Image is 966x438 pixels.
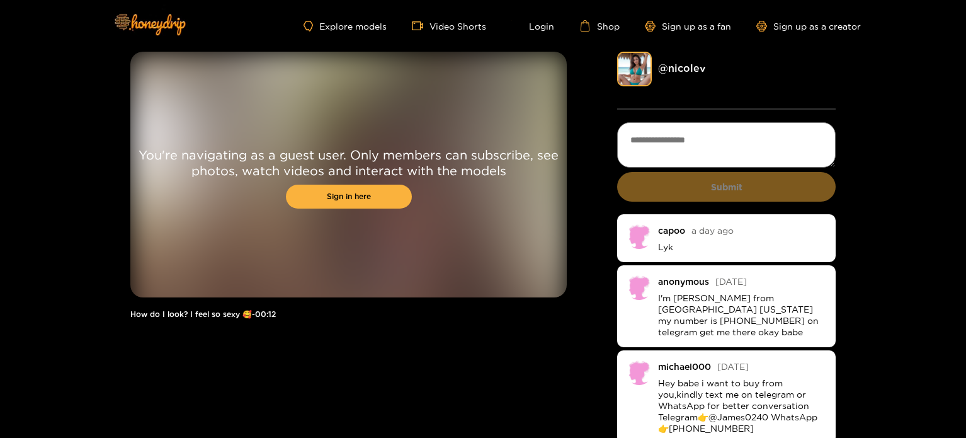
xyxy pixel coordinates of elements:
p: I'm [PERSON_NAME] from [GEOGRAPHIC_DATA] [US_STATE] my number is [PHONE_NUMBER] on telegram get m... [658,292,826,338]
span: video-camera [412,20,429,32]
p: Hey babe i want to buy from you,kindly text me on telegram or WhatsApp for better conversation Te... [658,377,826,434]
span: [DATE] [715,277,747,286]
img: no-avatar.png [627,360,652,385]
p: You're navigating as a guest user. Only members can subscribe, see photos, watch videos and inter... [130,147,567,178]
h1: How do I look? I feel so sexy 🥰 - 00:12 [130,310,567,319]
a: Video Shorts [412,20,486,32]
div: capoo [658,226,685,235]
a: Sign up as a fan [645,21,731,32]
img: no-avatar.png [627,275,652,300]
span: a day ago [691,226,734,235]
span: [DATE] [717,362,749,371]
div: anonymous [658,277,709,286]
p: Lyk [658,241,826,253]
a: Sign up as a creator [756,21,861,32]
button: Submit [617,172,836,202]
img: nicolev [617,52,652,86]
a: Explore models [304,21,387,32]
div: michael000 [658,362,711,371]
a: Sign in here [286,185,412,209]
a: Login [511,20,554,32]
img: no-avatar.png [627,224,652,249]
a: Shop [579,20,620,32]
a: @ nicolev [658,62,706,74]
